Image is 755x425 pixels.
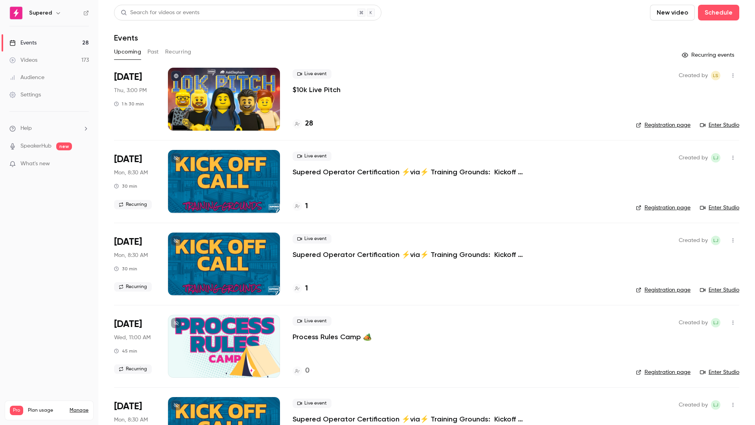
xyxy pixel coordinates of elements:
[305,283,308,294] h4: 1
[636,286,691,294] a: Registration page
[293,85,341,94] a: $10k Live Pitch
[713,318,718,327] span: LJ
[293,414,528,424] a: Supered Operator Certification ⚡️via⚡️ Training Grounds: Kickoff Call
[650,5,695,20] button: New video
[114,236,142,248] span: [DATE]
[114,153,142,166] span: [DATE]
[305,366,309,376] h4: 0
[114,315,155,378] div: Sep 10 Wed, 12:00 PM (America/New York)
[147,46,159,58] button: Past
[713,236,718,245] span: LJ
[293,234,331,244] span: Live event
[711,236,720,245] span: Lindsay John
[114,318,142,331] span: [DATE]
[711,153,720,163] span: Lindsay John
[121,9,199,17] div: Search for videos or events
[114,87,147,94] span: Thu, 3:00 PM
[28,407,65,414] span: Plan usage
[114,183,137,189] div: 30 min
[9,74,44,81] div: Audience
[305,118,313,129] h4: 28
[711,318,720,327] span: Lindsay John
[114,101,144,107] div: 1 h 30 min
[114,400,142,413] span: [DATE]
[114,233,155,296] div: Sep 8 Mon, 9:30 AM (America/New York)
[679,236,708,245] span: Created by
[9,56,37,64] div: Videos
[114,33,138,42] h1: Events
[713,71,718,80] span: LS
[713,400,718,410] span: LJ
[29,9,52,17] h6: Supered
[713,153,718,163] span: LJ
[114,251,148,259] span: Mon, 8:30 AM
[114,348,137,354] div: 45 min
[293,118,313,129] a: 28
[114,282,152,292] span: Recurring
[293,332,372,342] a: Process Rules Camp 🏕️
[293,201,308,212] a: 1
[700,286,739,294] a: Enter Studio
[114,46,141,58] button: Upcoming
[20,160,50,168] span: What's new
[293,283,308,294] a: 1
[79,161,89,168] iframe: Noticeable Trigger
[114,169,148,177] span: Mon, 8:30 AM
[700,121,739,129] a: Enter Studio
[114,200,152,209] span: Recurring
[56,142,72,150] span: new
[293,69,331,79] span: Live event
[114,150,155,213] div: Sep 1 Mon, 9:30 AM (America/New York)
[678,49,739,61] button: Recurring events
[114,416,148,424] span: Mon, 8:30 AM
[293,167,528,177] a: Supered Operator Certification ⚡️via⚡️ Training Grounds: Kickoff Call
[9,124,89,133] li: help-dropdown-opener
[20,124,32,133] span: Help
[293,399,331,408] span: Live event
[9,39,37,47] div: Events
[10,7,22,19] img: Supered
[305,201,308,212] h4: 1
[165,46,192,58] button: Recurring
[698,5,739,20] button: Schedule
[700,204,739,212] a: Enter Studio
[293,152,331,161] span: Live event
[20,142,52,150] a: SpeakerHub
[114,68,155,131] div: Aug 28 Thu, 2:00 PM (America/Denver)
[114,334,151,342] span: Wed, 11:00 AM
[711,400,720,410] span: Lindsay John
[114,364,152,374] span: Recurring
[679,71,708,80] span: Created by
[636,368,691,376] a: Registration page
[114,266,137,272] div: 30 min
[679,400,708,410] span: Created by
[10,406,23,415] span: Pro
[70,407,88,414] a: Manage
[293,250,528,259] a: Supered Operator Certification ⚡️via⚡️ Training Grounds: Kickoff Call
[679,318,708,327] span: Created by
[293,316,331,326] span: Live event
[636,204,691,212] a: Registration page
[9,91,41,99] div: Settings
[679,153,708,163] span: Created by
[636,121,691,129] a: Registration page
[293,366,309,376] a: 0
[114,71,142,83] span: [DATE]
[711,71,720,80] span: Lindsey Smith
[700,368,739,376] a: Enter Studio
